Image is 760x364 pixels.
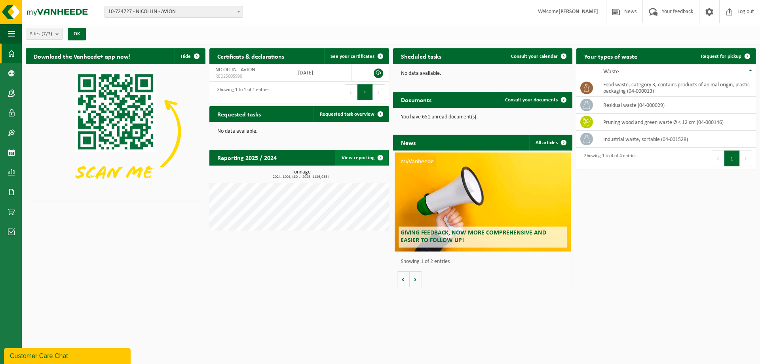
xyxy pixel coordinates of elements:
[209,48,292,64] h2: Certificats & declarations
[576,48,645,64] h2: Your types of waste
[559,9,598,15] strong: [PERSON_NAME]
[26,64,205,199] img: Download de VHEPlus App
[320,112,374,117] span: Requested task overview
[580,150,636,167] div: Showing 1 to 4 of 4 entries
[209,106,269,122] h2: Requested tasks
[529,135,572,151] a: All articles
[26,48,139,64] h2: Download the Vanheede+ app now!
[335,150,388,166] a: View reporting
[345,84,357,100] button: Previous
[215,67,255,73] span: NICOLLIN - AVION
[68,28,86,40] button: OK
[215,73,286,80] span: RED25005990
[511,54,558,59] span: Consult your calendar
[695,48,755,64] a: Request for pickup
[597,131,756,148] td: industrial waste, sortable (04-001528)
[410,271,422,287] button: Volgende
[505,97,558,103] span: Consult your documents
[603,69,619,75] span: Waste
[597,79,756,97] td: food waste, category 3, contains products of animal origin, plastic packaging (04-000013)
[373,84,385,100] button: Next
[701,54,741,59] span: Request for pickup
[401,259,569,265] p: Showing 1 of 2 entries
[213,84,270,101] div: Showing 1 to 1 of 1 entries
[499,92,572,108] a: Consult your documents
[712,151,724,166] button: Previous
[393,92,439,107] h2: Documents
[42,31,52,36] count: (7/7)
[104,6,243,18] span: 10-724727 - NICOLLIN - AVION
[401,114,565,120] p: You have 651 unread document(s).
[505,48,572,64] a: Consult your calendar
[209,150,285,165] h2: Reporting 2025 / 2024
[357,84,373,100] button: 1
[401,230,546,244] span: Giving feedback, now more comprehensive and easier to follow up!
[213,170,389,179] h3: Tonnage
[393,48,449,64] h2: Sheduled tasks
[597,97,756,114] td: residual waste (04-000029)
[175,48,205,64] button: Hide
[399,156,436,167] span: myVanheede
[181,54,191,59] span: Hide
[105,6,243,17] span: 10-724727 - NICOLLIN - AVION
[724,151,740,166] button: 1
[401,71,565,76] p: No data available.
[324,48,388,64] a: See your certificates
[331,54,374,59] span: See your certificates
[26,28,63,40] button: Sites(7/7)
[393,135,424,150] h2: News
[397,271,410,287] button: Vorige
[4,347,132,364] iframe: chat widget
[292,64,352,82] td: [DATE]
[740,151,752,166] button: Next
[597,114,756,131] td: pruning wood and green waste Ø < 12 cm (04-000146)
[217,129,381,134] p: No data available.
[313,106,388,122] a: Requested task overview
[30,28,52,40] span: Sites
[213,175,389,179] span: 2024: 1001,480 t - 2025: 1126,935 t
[395,152,571,252] a: myVanheede Giving feedback, now more comprehensive and easier to follow up!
